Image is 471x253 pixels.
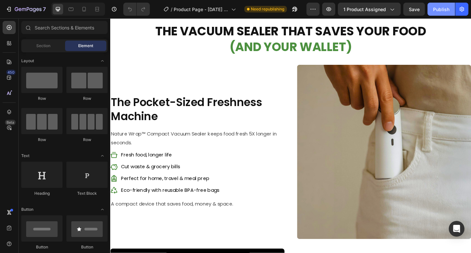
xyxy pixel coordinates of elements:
span: Element [78,43,93,49]
div: Heading [21,190,62,196]
div: Undo/Redo [123,3,150,16]
div: 450 [6,70,16,75]
p: Nature Wrap™ Compact Vacuum Sealer keeps food fresh 5X longer in seconds. [1,121,189,140]
p: Perfect for home, travel & meal prep [11,171,118,178]
p: Eco-friendly with reusable BPA-free bags [11,184,118,191]
p: A compact device that saves food, money & space. [1,198,189,207]
button: Publish [427,3,455,16]
span: / [171,6,172,13]
h2: THE VACUUM SEALER THAT SAVES YOUR FOOD [5,5,387,40]
div: Publish [433,6,449,13]
img: gempages_552201830310872090-a643294a-c98b-499a-8499-c08d29595953.png [203,51,392,240]
div: Row [66,96,108,101]
span: 1 product assigned [343,6,386,13]
span: Toggle open [97,151,108,161]
div: Text Block [66,190,108,196]
span: Toggle open [97,204,108,215]
div: Row [21,96,62,101]
span: (AND YOUR WALLET) [130,22,263,40]
div: Button [21,244,62,250]
button: 1 product assigned [338,3,401,16]
p: 7 [43,5,46,13]
span: Layout [21,58,34,64]
span: Product Page - [DATE] 04:46:20 [174,6,229,13]
div: Button [66,244,108,250]
div: Open Intercom Messenger [449,221,464,237]
span: Toggle open [97,56,108,66]
span: Section [36,43,50,49]
span: Need republishing [251,6,284,12]
p: Fresh food, longer life [11,146,118,153]
div: Row [21,137,62,143]
button: Save [403,3,425,16]
iframe: Design area [110,18,471,253]
div: Row [66,137,108,143]
span: Button [21,207,33,212]
span: Text [21,153,29,159]
p: Cut waste & grocery bills [11,158,118,165]
span: Save [409,7,420,12]
button: 7 [3,3,49,16]
div: Beta [5,120,16,125]
input: Search Sections & Elements [21,21,108,34]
